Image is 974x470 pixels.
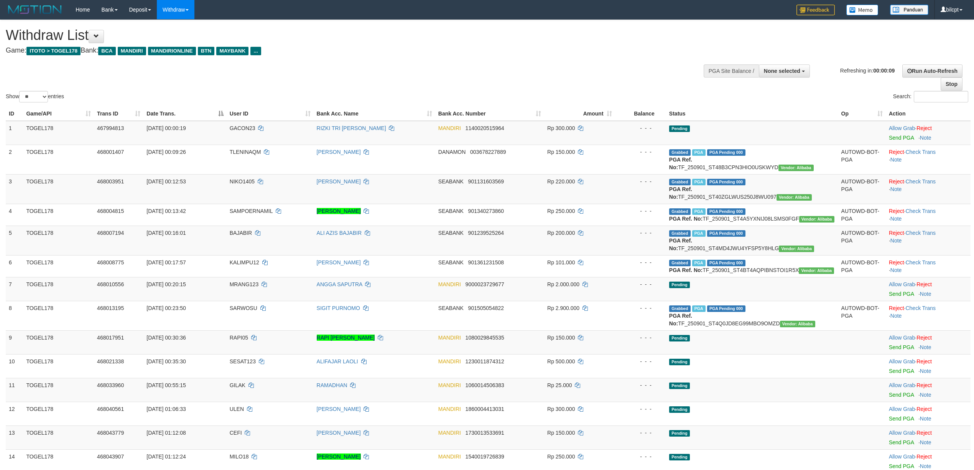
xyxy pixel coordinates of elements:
[547,178,575,185] span: Rp 220.000
[838,204,886,226] td: AUTOWD-BOT-PGA
[23,121,94,145] td: TOGEL178
[317,358,358,364] a: ALIFAJAR LAOLI
[914,91,968,102] input: Search:
[707,260,745,266] span: PGA Pending
[886,402,971,425] td: ·
[692,149,706,156] span: Marked by bilcs1
[468,208,504,214] span: Copy 901340273860 to clipboard
[438,305,464,311] span: SEABANK
[889,344,914,350] a: Send PGA
[230,454,249,460] span: MILO18
[438,178,464,185] span: SEABANK
[438,230,464,236] span: SEABANK
[6,4,64,15] img: MOTION_logo.png
[920,344,931,350] a: Note
[692,305,706,312] span: Marked by bilcs1
[6,47,642,54] h4: Game: Bank:
[838,255,886,277] td: AUTOWD-BOT-PGA
[920,416,931,422] a: Note
[146,454,186,460] span: [DATE] 01:12:24
[886,277,971,301] td: ·
[317,149,361,155] a: [PERSON_NAME]
[707,208,745,215] span: PGA Pending
[97,230,124,236] span: 468007194
[438,281,461,287] span: MANDIRI
[886,121,971,145] td: ·
[97,454,124,460] span: 468043907
[905,178,936,185] a: Check Trans
[669,305,691,312] span: Grabbed
[873,67,895,73] strong: 00:00:09
[889,454,916,460] span: ·
[317,281,362,287] a: ANGGA SAPUTRA
[230,382,245,388] span: GILAK
[146,178,186,185] span: [DATE] 00:12:53
[146,259,186,266] span: [DATE] 00:17:57
[886,204,971,226] td: · ·
[6,255,23,277] td: 6
[618,148,663,156] div: - - -
[889,149,904,155] a: Reject
[23,425,94,449] td: TOGEL178
[23,226,94,255] td: TOGEL178
[692,260,706,266] span: Marked by bilcs1
[905,259,936,266] a: Check Trans
[146,149,186,155] span: [DATE] 00:09:26
[6,301,23,330] td: 8
[146,305,186,311] span: [DATE] 00:23:50
[230,125,255,131] span: GACON23
[669,149,691,156] span: Grabbed
[466,358,504,364] span: Copy 1230011874312 to clipboard
[438,382,461,388] span: MANDIRI
[669,216,703,222] b: PGA Ref. No:
[97,208,124,214] span: 468004815
[547,454,575,460] span: Rp 250.000
[916,430,932,436] a: Reject
[468,305,504,311] span: Copy 901505054822 to clipboard
[905,305,936,311] a: Check Trans
[468,259,504,266] span: Copy 901361231508 to clipboard
[669,406,690,413] span: Pending
[890,5,928,15] img: panduan.png
[317,125,386,131] a: RIZKI TRI [PERSON_NAME]
[669,237,692,251] b: PGA Ref. No:
[23,255,94,277] td: TOGEL178
[146,430,186,436] span: [DATE] 01:12:08
[920,291,931,297] a: Note
[920,463,931,469] a: Note
[889,125,916,131] span: ·
[317,406,361,412] a: [PERSON_NAME]
[466,454,504,460] span: Copy 1540019726839 to clipboard
[799,267,834,274] span: Vendor URL: https://settle4.1velocity.biz
[547,125,575,131] span: Rp 300.000
[146,230,186,236] span: [DATE] 00:16:01
[920,439,931,445] a: Note
[666,301,838,330] td: TF_250901_ST4Q0JD8EG99MBO9OMZD
[466,382,504,388] span: Copy 1060014506383 to clipboard
[6,121,23,145] td: 1
[97,281,124,287] span: 468010556
[314,107,435,121] th: Bank Acc. Name: activate to sort column ascending
[889,463,914,469] a: Send PGA
[118,47,146,55] span: MANDIRI
[317,335,375,341] a: RAPI [PERSON_NAME]
[886,301,971,330] td: · ·
[6,226,23,255] td: 5
[6,378,23,402] td: 11
[6,425,23,449] td: 13
[230,406,244,412] span: ULEN
[916,454,932,460] a: Reject
[438,149,466,155] span: DANAMON
[846,5,879,15] img: Button%20Memo.svg
[618,229,663,237] div: - - -
[799,216,834,223] span: Vendor URL: https://settle4.1velocity.biz
[618,178,663,185] div: - - -
[230,259,259,266] span: KALIMPU12
[889,416,914,422] a: Send PGA
[777,194,812,201] span: Vendor URL: https://settle4.1velocity.biz
[97,125,124,131] span: 467994813
[889,178,904,185] a: Reject
[779,246,814,252] span: Vendor URL: https://settle4.1velocity.biz
[6,107,23,121] th: ID
[230,281,258,287] span: MRANG123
